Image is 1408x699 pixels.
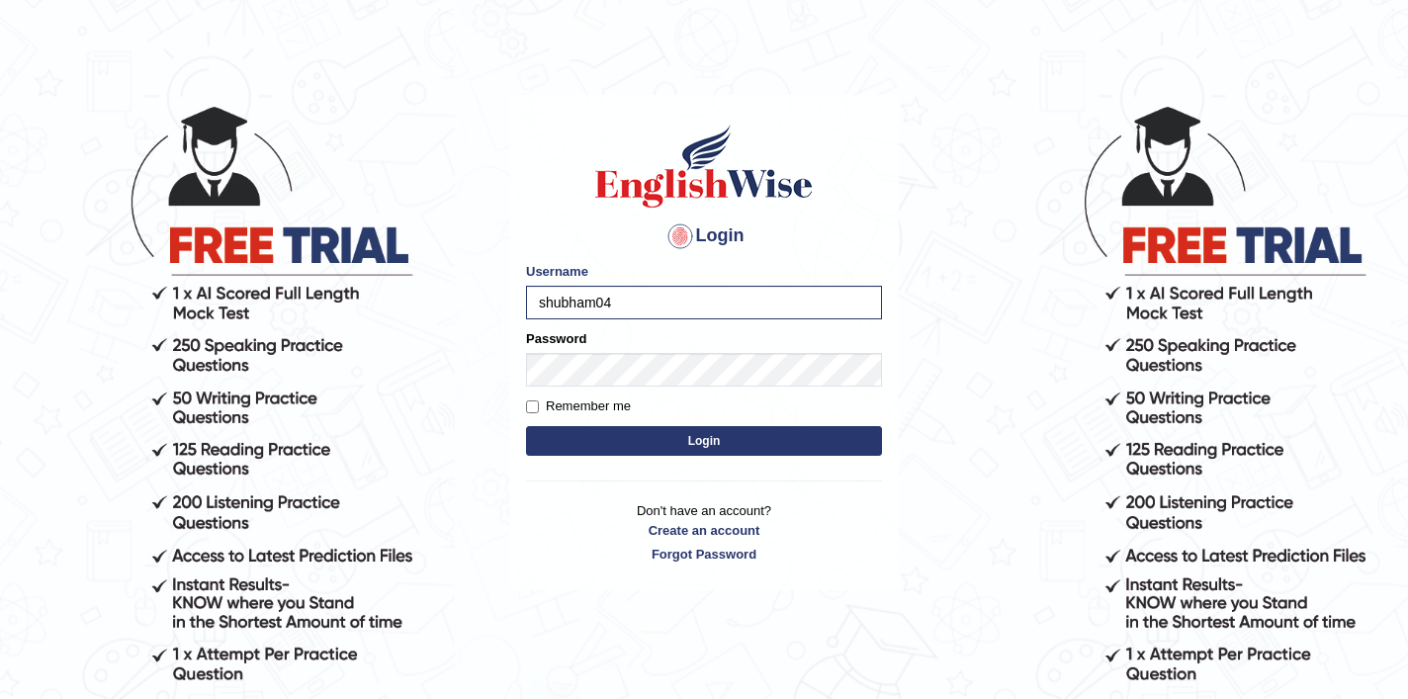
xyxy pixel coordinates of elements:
h4: Login [526,220,882,252]
p: Don't have an account? [526,501,882,563]
button: Login [526,426,882,456]
a: Forgot Password [526,545,882,564]
label: Username [526,262,588,281]
a: Create an account [526,521,882,540]
img: Logo of English Wise sign in for intelligent practice with AI [591,122,817,211]
label: Remember me [526,396,631,416]
label: Password [526,329,586,348]
input: Remember me [526,400,539,413]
